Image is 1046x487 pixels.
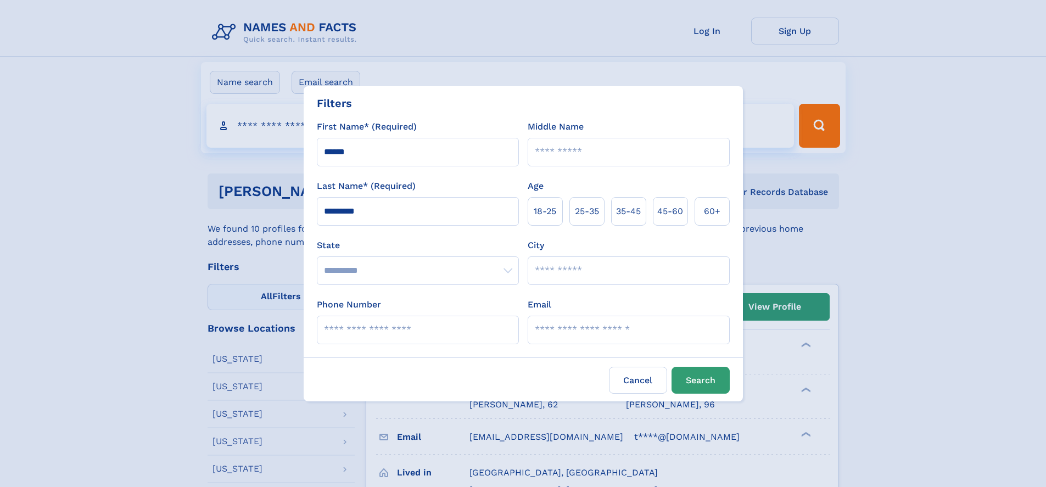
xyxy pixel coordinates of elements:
label: Cancel [609,367,667,394]
span: 25‑35 [575,205,599,218]
label: State [317,239,519,252]
label: Age [528,180,544,193]
label: City [528,239,544,252]
label: Email [528,298,551,311]
label: First Name* (Required) [317,120,417,133]
span: 45‑60 [657,205,683,218]
span: 60+ [704,205,720,218]
button: Search [672,367,730,394]
label: Middle Name [528,120,584,133]
div: Filters [317,95,352,111]
label: Phone Number [317,298,381,311]
label: Last Name* (Required) [317,180,416,193]
span: 35‑45 [616,205,641,218]
span: 18‑25 [534,205,556,218]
